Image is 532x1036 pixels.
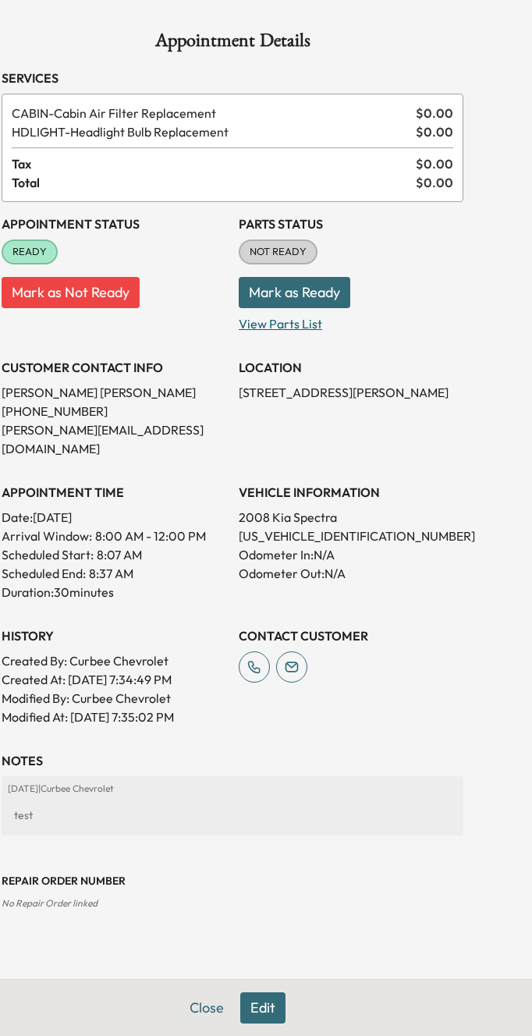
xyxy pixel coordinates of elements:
[2,402,226,420] p: [PHONE_NUMBER]
[239,545,463,564] p: Odometer In: N/A
[416,122,453,141] span: $ 0.00
[416,154,453,173] span: $ 0.00
[8,801,457,829] div: test
[416,104,453,122] span: $ 0.00
[416,173,453,192] span: $ 0.00
[2,689,226,708] p: Modified By : Curbee Chevrolet
[239,564,463,583] p: Odometer Out: N/A
[239,527,463,545] p: [US_VEHICLE_IDENTIFICATION_NUMBER]
[2,383,226,402] p: [PERSON_NAME] [PERSON_NAME]
[2,670,226,689] p: Created At : [DATE] 7:34:49 PM
[2,583,226,601] p: Duration: 30 minutes
[2,545,94,564] p: Scheduled Start:
[2,564,86,583] p: Scheduled End:
[2,69,463,87] h3: Services
[12,173,416,192] span: Total
[12,154,416,173] span: Tax
[239,277,350,308] button: Mark as Ready
[239,626,463,645] h3: CONTACT CUSTOMER
[2,651,226,670] p: Created By : Curbee Chevrolet
[8,782,457,795] p: [DATE] | Curbee Chevrolet
[89,564,133,583] p: 8:37 AM
[240,992,286,1024] button: Edit
[2,873,463,889] h3: Repair Order number
[240,244,316,260] span: NOT READY
[95,527,206,545] span: 8:00 AM - 12:00 PM
[2,31,463,56] h1: Appointment Details
[2,626,226,645] h3: History
[2,708,226,726] p: Modified At : [DATE] 7:35:02 PM
[2,215,226,233] h3: Appointment Status
[2,508,226,527] p: Date: [DATE]
[12,104,410,122] span: Cabin Air Filter Replacement
[12,122,410,141] span: Headlight Bulb Replacement
[239,483,463,502] h3: VEHICLE INFORMATION
[239,215,463,233] h3: Parts Status
[239,308,463,333] p: View Parts List
[2,897,98,909] span: No Repair Order linked
[2,483,226,502] h3: APPOINTMENT TIME
[2,527,226,545] p: Arrival Window:
[97,545,142,564] p: 8:07 AM
[2,358,226,377] h3: CUSTOMER CONTACT INFO
[239,358,463,377] h3: LOCATION
[3,244,56,260] span: READY
[239,383,463,402] p: [STREET_ADDRESS][PERSON_NAME]
[179,992,234,1024] button: Close
[2,420,226,458] p: [PERSON_NAME][EMAIL_ADDRESS][DOMAIN_NAME]
[2,277,140,308] button: Mark as Not Ready
[239,508,463,527] p: 2008 Kia Spectra
[2,751,463,770] h3: NOTES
